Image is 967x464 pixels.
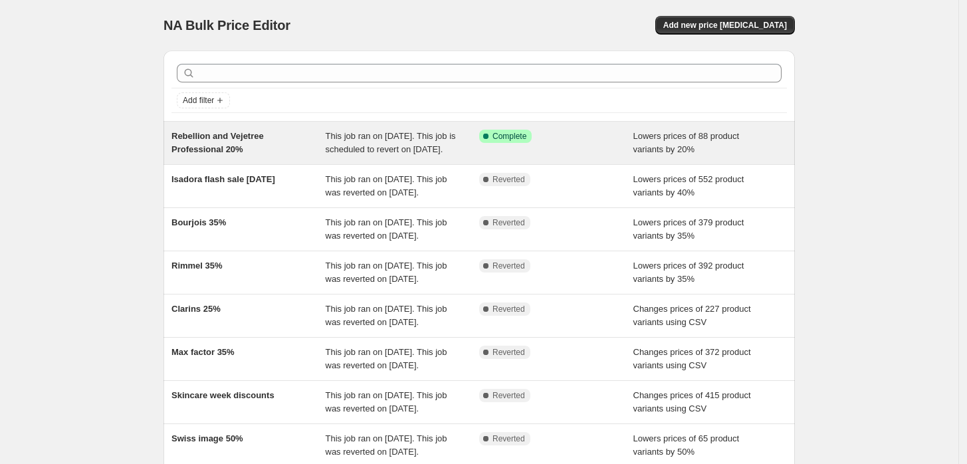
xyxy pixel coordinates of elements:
span: This job ran on [DATE]. This job was reverted on [DATE]. [326,433,447,457]
span: Add filter [183,95,214,106]
span: Rimmel 35% [171,261,223,271]
span: Swiss image 50% [171,433,243,443]
span: Changes prices of 372 product variants using CSV [633,347,751,370]
span: Changes prices of 227 product variants using CSV [633,304,751,327]
button: Add new price [MEDICAL_DATA] [655,16,795,35]
span: Max factor 35% [171,347,235,357]
span: Lowers prices of 88 product variants by 20% [633,131,740,154]
span: Add new price [MEDICAL_DATA] [663,20,787,31]
button: Add filter [177,92,230,108]
span: This job ran on [DATE]. This job was reverted on [DATE]. [326,261,447,284]
span: Reverted [492,347,525,358]
span: Reverted [492,174,525,185]
span: This job ran on [DATE]. This job was reverted on [DATE]. [326,347,447,370]
span: This job ran on [DATE]. This job is scheduled to revert on [DATE]. [326,131,456,154]
span: NA Bulk Price Editor [163,18,290,33]
span: Rebellion and Vejetree Professional 20% [171,131,264,154]
span: Lowers prices of 379 product variants by 35% [633,217,744,241]
span: Lowers prices of 552 product variants by 40% [633,174,744,197]
span: Changes prices of 415 product variants using CSV [633,390,751,413]
span: Isadora flash sale [DATE] [171,174,275,184]
span: Reverted [492,217,525,228]
span: Complete [492,131,526,142]
span: This job ran on [DATE]. This job was reverted on [DATE]. [326,304,447,327]
span: Bourjois 35% [171,217,226,227]
span: This job ran on [DATE]. This job was reverted on [DATE]. [326,174,447,197]
span: Skincare week discounts [171,390,274,400]
span: Lowers prices of 65 product variants by 50% [633,433,740,457]
span: Reverted [492,304,525,314]
span: Reverted [492,390,525,401]
span: Lowers prices of 392 product variants by 35% [633,261,744,284]
span: Reverted [492,261,525,271]
span: This job ran on [DATE]. This job was reverted on [DATE]. [326,217,447,241]
span: This job ran on [DATE]. This job was reverted on [DATE]. [326,390,447,413]
span: Reverted [492,433,525,444]
span: Clarins 25% [171,304,221,314]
